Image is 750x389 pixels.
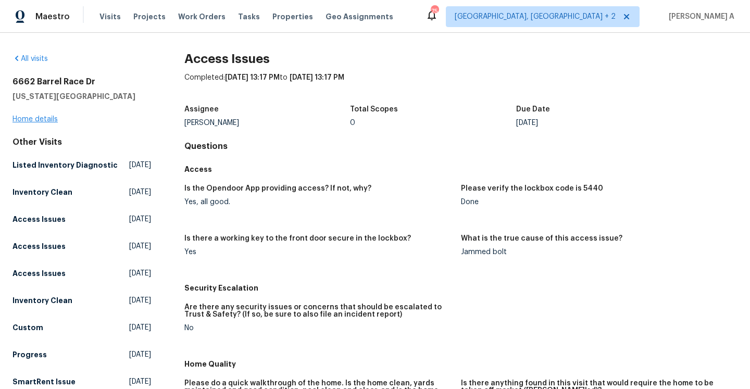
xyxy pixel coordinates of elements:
[99,11,121,22] span: Visits
[12,156,151,174] a: Listed Inventory Diagnostic[DATE]
[129,241,151,252] span: [DATE]
[184,198,453,206] div: Yes, all good.
[12,268,66,279] h5: Access Issues
[12,77,151,87] h2: 6662 Barrel Race Dr
[184,106,219,113] h5: Assignee
[12,264,151,283] a: Access Issues[DATE]
[12,345,151,364] a: Progress[DATE]
[12,295,72,306] h5: Inventory Clean
[184,54,737,64] h2: Access Issues
[184,141,737,152] h4: Questions
[431,6,438,17] div: 75
[129,349,151,360] span: [DATE]
[129,322,151,333] span: [DATE]
[184,235,411,242] h5: Is there a working key to the front door secure in the lockbox?
[326,11,393,22] span: Geo Assignments
[184,248,453,256] div: Yes
[129,268,151,279] span: [DATE]
[12,291,151,310] a: Inventory Clean[DATE]
[35,11,70,22] span: Maestro
[350,119,516,127] div: 0
[461,185,603,192] h5: Please verify the lockbox code is 5440
[290,74,344,81] span: [DATE] 13:17 PM
[12,183,151,202] a: Inventory Clean[DATE]
[12,214,66,224] h5: Access Issues
[184,185,371,192] h5: Is the Opendoor App providing access? If not, why?
[12,116,58,123] a: Home details
[516,119,682,127] div: [DATE]
[461,235,622,242] h5: What is the true cause of this access issue?
[184,72,737,99] div: Completed: to
[178,11,226,22] span: Work Orders
[12,318,151,337] a: Custom[DATE]
[12,237,151,256] a: Access Issues[DATE]
[461,248,729,256] div: Jammed bolt
[129,160,151,170] span: [DATE]
[455,11,616,22] span: [GEOGRAPHIC_DATA], [GEOGRAPHIC_DATA] + 2
[350,106,398,113] h5: Total Scopes
[12,187,72,197] h5: Inventory Clean
[12,322,43,333] h5: Custom
[129,214,151,224] span: [DATE]
[129,295,151,306] span: [DATE]
[184,359,737,369] h5: Home Quality
[12,55,48,62] a: All visits
[516,106,550,113] h5: Due Date
[133,11,166,22] span: Projects
[665,11,734,22] span: [PERSON_NAME] A
[12,241,66,252] h5: Access Issues
[184,283,737,293] h5: Security Escalation
[12,160,118,170] h5: Listed Inventory Diagnostic
[184,119,351,127] div: [PERSON_NAME]
[461,198,729,206] div: Done
[184,324,453,332] div: No
[225,74,280,81] span: [DATE] 13:17 PM
[272,11,313,22] span: Properties
[184,164,737,174] h5: Access
[12,137,151,147] div: Other Visits
[12,377,76,387] h5: SmartRent Issue
[12,91,151,102] h5: [US_STATE][GEOGRAPHIC_DATA]
[129,187,151,197] span: [DATE]
[12,349,47,360] h5: Progress
[12,210,151,229] a: Access Issues[DATE]
[238,13,260,20] span: Tasks
[129,377,151,387] span: [DATE]
[184,304,453,318] h5: Are there any security issues or concerns that should be escalated to Trust & Safety? (If so, be ...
